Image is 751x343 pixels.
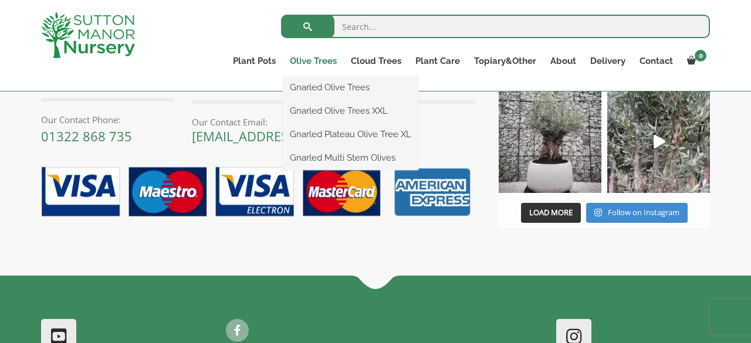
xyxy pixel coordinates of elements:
a: 01322 868 735 [41,127,132,145]
a: Olive Trees [283,53,344,69]
a: [EMAIL_ADDRESS][DOMAIN_NAME] [192,127,403,145]
p: Our Contact Phone: [41,113,174,127]
a: Gnarled Plateau Olive Tree XL [283,125,418,143]
svg: Play [654,135,665,148]
a: Gnarled Olive Trees [283,79,418,96]
a: Instagram Follow on Instagram [586,203,688,223]
a: Gnarled Multi Stem Olives [283,149,418,167]
svg: Instagram [594,208,602,217]
img: payment-options.png [32,160,475,225]
span: 0 [695,50,706,62]
a: Plant Pots [226,53,283,69]
a: Play [607,90,710,193]
input: Search... [281,15,710,38]
a: About [543,53,583,69]
button: Load More [521,203,581,223]
a: Contact [632,53,680,69]
a: Plant Care [408,53,467,69]
img: logo [41,12,135,58]
a: Topiary&Other [467,53,543,69]
span: Load More [529,207,573,218]
a: 0 [680,53,710,69]
a: Gnarled Olive Trees XXL [283,102,418,120]
p: Our Contact Email: [192,115,475,129]
img: Check out this beauty we potted at our nursery today ❤️‍🔥 A huge, ancient gnarled Olive tree plan... [499,90,601,193]
img: New arrivals Monday morning of beautiful olive trees 🤩🤩 The weather is beautiful this summer, gre... [607,90,710,193]
a: Cloud Trees [344,53,408,69]
a: Delivery [583,53,632,69]
span: Follow on Instagram [608,207,679,218]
